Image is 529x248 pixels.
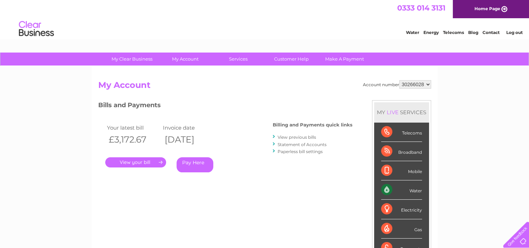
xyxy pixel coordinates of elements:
[397,4,445,12] a: 0333 014 3131
[482,30,500,35] a: Contact
[98,100,352,112] h3: Bills and Payments
[381,200,422,219] div: Electricity
[105,132,161,147] th: £3,172.67
[278,135,316,140] a: View previous bills
[316,53,373,66] a: Make A Payment
[105,157,166,167] a: .
[19,18,54,40] img: logo.png
[100,4,430,34] div: Clear Business is a trading name of Verastar Limited (registered in [GEOGRAPHIC_DATA] No. 3667643...
[374,102,429,122] div: MY SERVICES
[161,123,217,132] td: Invoice date
[468,30,478,35] a: Blog
[406,30,419,35] a: Water
[161,132,217,147] th: [DATE]
[278,142,327,147] a: Statement of Accounts
[443,30,464,35] a: Telecoms
[381,180,422,200] div: Water
[156,53,214,66] a: My Account
[385,109,400,116] div: LIVE
[209,53,267,66] a: Services
[381,161,422,180] div: Mobile
[177,157,213,172] a: Pay Here
[263,53,320,66] a: Customer Help
[278,149,323,154] a: Paperless bill settings
[381,219,422,239] div: Gas
[423,30,439,35] a: Energy
[506,30,522,35] a: Log out
[381,142,422,161] div: Broadband
[98,80,431,94] h2: My Account
[103,53,161,66] a: My Clear Business
[105,123,161,132] td: Your latest bill
[363,80,431,89] div: Account number
[273,122,352,128] h4: Billing and Payments quick links
[381,123,422,142] div: Telecoms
